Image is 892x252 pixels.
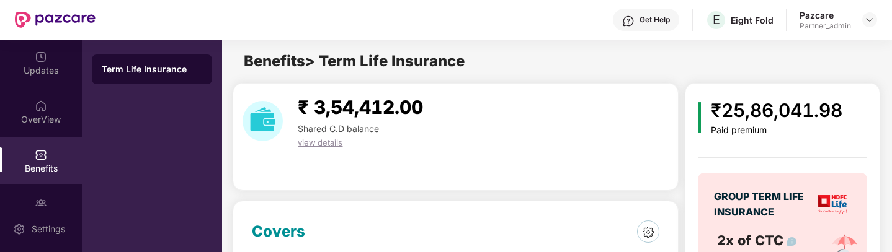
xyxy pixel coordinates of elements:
[865,15,875,25] img: svg+xml;base64,PHN2ZyBpZD0iRHJvcGRvd24tMzJ4MzIiIHhtbG5zPSJodHRwOi8vd3d3LnczLm9yZy8yMDAwL3N2ZyIgd2...
[800,21,851,31] div: Partner_admin
[15,12,96,28] img: New Pazcare Logo
[298,137,342,147] span: view details
[714,189,814,220] div: GROUP TERM LIFE INSURANCE
[298,96,423,118] span: ₹ 3,54,412.00
[711,125,842,136] div: Paid premium
[13,223,25,235] img: svg+xml;base64,PHN2ZyBpZD0iU2V0dGluZy0yMHgyMCIgeG1sbnM9Imh0dHA6Ly93d3cudzMub3JnLzIwMDAvc3ZnIiB3aW...
[731,14,774,26] div: Eight Fold
[35,198,47,210] img: svg+xml;base64,PHN2ZyBpZD0iRW1wbG95ZWVzIiB4bWxucz0iaHR0cDovL3d3dy53My5vcmcvMjAwMC9zdmciIHdpZHRoPS...
[713,12,720,27] span: E
[717,232,796,248] span: 2x of CTC
[244,52,465,70] span: Benefits > Term Life Insurance
[643,227,654,238] img: 6dce827fd94a5890c5f76efcf9a6403c.png
[711,96,842,125] div: ₹25,86,041.98
[787,237,796,246] img: info
[818,195,847,214] img: insurerLogo
[35,100,47,112] img: svg+xml;base64,PHN2ZyBpZD0iSG9tZSIgeG1sbnM9Imh0dHA6Ly93d3cudzMub3JnLzIwMDAvc3ZnIiB3aWR0aD0iMjAiIG...
[252,220,305,243] div: Covers
[243,101,283,141] img: download
[298,123,379,134] span: Shared C.D balance
[622,15,635,27] img: svg+xml;base64,PHN2ZyBpZD0iSGVscC0zMngzMiIgeG1sbnM9Imh0dHA6Ly93d3cudzMub3JnLzIwMDAvc3ZnIiB3aWR0aD...
[698,102,701,133] img: icon
[28,223,69,235] div: Settings
[800,9,851,21] div: Pazcare
[102,63,202,76] div: Term Life Insurance
[35,149,47,161] img: svg+xml;base64,PHN2ZyBpZD0iQmVuZWZpdHMiIHhtbG5zPSJodHRwOi8vd3d3LnczLm9yZy8yMDAwL3N2ZyIgd2lkdGg9Ij...
[640,15,670,25] div: Get Help
[35,51,47,63] img: svg+xml;base64,PHN2ZyBpZD0iVXBkYXRlZCIgeG1sbnM9Imh0dHA6Ly93d3cudzMub3JnLzIwMDAvc3ZnIiB3aWR0aD0iMj...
